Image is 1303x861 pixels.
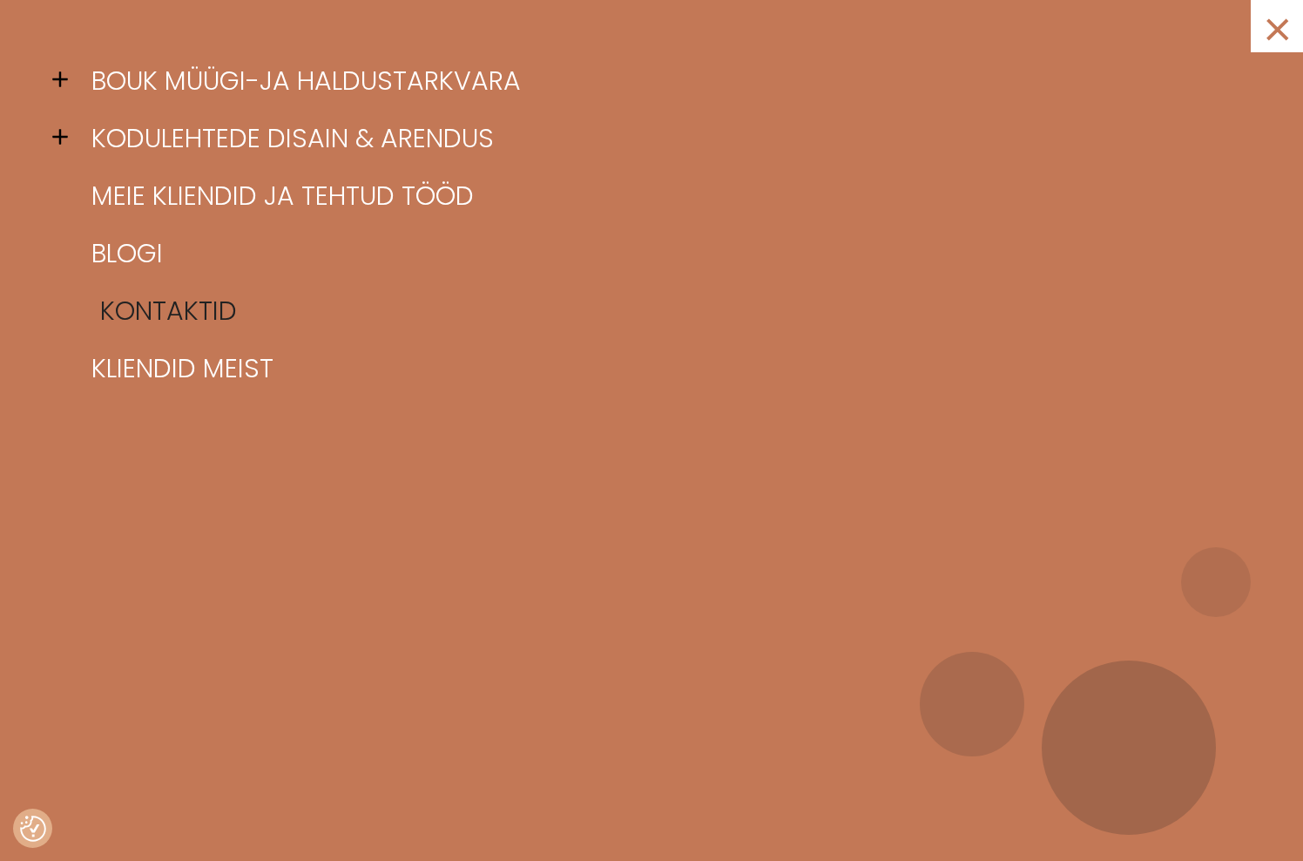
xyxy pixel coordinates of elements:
a: BOUK müügi-ja haldustarkvara [78,52,1251,110]
a: Kontaktid [87,282,1259,340]
a: Kliendid meist [78,340,1251,397]
img: Revisit consent button [20,816,46,842]
a: Blogi [78,225,1251,282]
a: Kodulehtede disain & arendus [78,110,1251,167]
a: Meie kliendid ja tehtud tööd [78,167,1251,225]
button: Nõusolekueelistused [20,816,46,842]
